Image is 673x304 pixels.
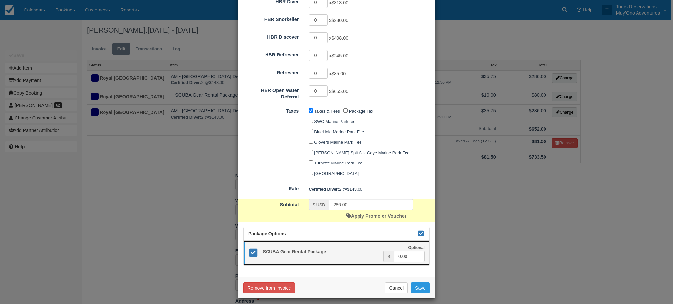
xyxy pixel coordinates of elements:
[314,150,409,155] label: [PERSON_NAME] Spit Silk Caye Marine Park Fee
[349,109,373,114] label: Package Tax
[314,109,340,114] label: Taxes & Fees
[238,85,304,100] label: HBR Open Water Referral
[243,282,295,293] button: Remove from Invoice
[309,50,328,61] input: HBR Refresher
[309,68,328,79] input: Refresher
[329,35,348,41] span: x
[238,14,304,23] label: HBR Snorkeller
[238,183,304,192] label: Rate
[313,203,325,207] small: $ USD
[314,129,364,134] label: BlueHole Marine Park Fee
[238,49,304,58] label: HBR Refresher
[304,184,435,195] div: 2 @
[309,187,339,192] strong: Certified Diver
[408,245,425,250] strong: Optional
[314,171,359,176] label: [GEOGRAPHIC_DATA]
[329,71,346,76] span: x
[331,18,348,23] span: $280.00
[331,89,348,94] span: $655.00
[331,71,346,76] span: $85.00
[238,105,304,115] label: Taxes
[346,213,406,219] a: Apply Promo or Voucher
[314,161,362,165] label: Turneffe Marine Park Fee
[385,282,408,293] button: Cancel
[388,254,390,259] small: $
[238,67,304,76] label: Refresher
[258,250,383,254] h5: SCUBA Gear Rental Package
[309,14,328,26] input: HBR Snorkeller
[309,85,328,97] input: HBR Open Water Referral
[238,199,304,208] label: Subtotal
[244,241,429,265] a: SCUBA Gear Rental Package Optional $
[331,35,348,41] span: $408.00
[329,53,348,58] span: x
[314,119,355,124] label: SWC Marine Park fee
[248,231,286,236] span: Package Options
[331,53,348,58] span: $245.00
[309,32,328,43] input: HBR Discover
[347,187,362,192] span: $143.00
[238,32,304,41] label: HBR Discover
[314,140,361,145] label: Glovers Marine Park Fee
[329,89,348,94] span: x
[329,18,348,23] span: x
[411,282,430,293] button: Save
